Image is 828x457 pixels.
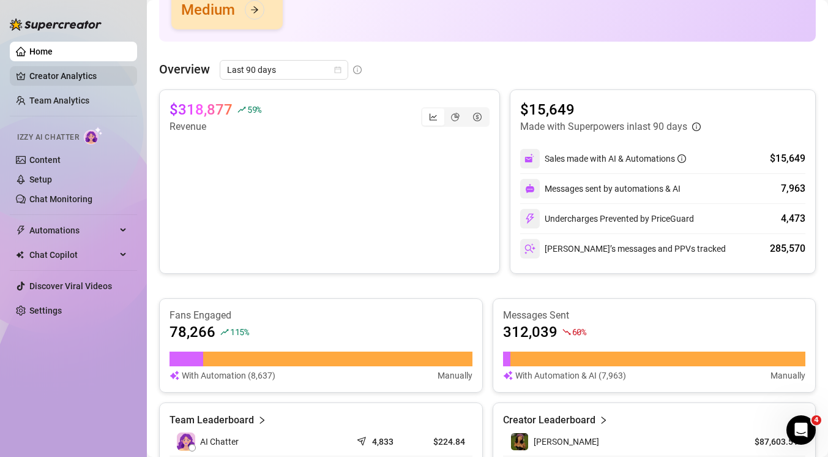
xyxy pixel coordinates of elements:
article: 78,266 [170,322,215,342]
a: Content [29,155,61,165]
a: Creator Analytics [29,66,127,86]
article: Made with Superpowers in last 90 days [520,119,687,134]
span: info-circle [692,123,701,131]
span: 60 % [572,326,586,338]
img: svg%3e [503,369,513,382]
a: Team Analytics [29,96,89,105]
span: 4 [811,415,821,425]
span: dollar-circle [473,113,482,121]
div: 4,473 [781,211,805,226]
div: $15,649 [770,151,805,166]
span: 115 % [230,326,249,338]
article: 4,833 [372,436,393,448]
a: Settings [29,306,62,315]
article: $224.84 [419,436,465,448]
img: svg%3e [170,369,179,382]
span: line-chart [429,113,438,121]
article: With Automation & AI (7,963) [515,369,626,382]
img: logo-BBDzfeDw.svg [10,18,102,31]
div: Sales made with AI & Automations [545,152,686,165]
span: calendar [334,66,341,74]
span: Automations [29,221,116,240]
span: fall [562,328,571,336]
div: 7,963 [781,181,805,196]
span: thunderbolt [16,225,26,235]
img: izzy-ai-chatter-avatar-DDCN_rTZ.svg [177,432,195,451]
article: $318,877 [170,100,233,119]
span: info-circle [353,66,362,74]
span: info-circle [677,154,686,163]
div: Undercharges Prevented by PriceGuard [520,209,694,228]
article: Team Leaderboard [170,413,254,428]
span: 59 % [247,104,261,115]
span: rise [220,328,229,336]
span: right [258,413,266,428]
article: Revenue [170,119,261,134]
div: segmented control [421,107,490,127]
img: Dawn [511,433,528,450]
span: Last 90 days [227,61,341,79]
span: right [599,413,608,428]
article: Messages Sent [503,309,806,322]
article: Fans Engaged [170,309,472,322]
article: Manually [770,369,805,382]
a: Home [29,47,53,56]
iframe: Intercom live chat [786,415,816,445]
img: Chat Copilot [16,251,24,259]
span: [PERSON_NAME] [534,437,599,447]
article: $87,603.51 [742,436,798,448]
div: Messages sent by automations & AI [520,179,681,198]
span: AI Chatter [200,435,239,448]
span: pie-chart [451,113,460,121]
span: arrow-right [250,6,259,14]
article: Manually [438,369,472,382]
span: Chat Copilot [29,245,116,265]
a: Chat Monitoring [29,194,92,204]
a: Setup [29,175,52,184]
span: Izzy AI Chatter [17,132,79,143]
article: Creator Leaderboard [503,413,595,428]
article: Overview [159,60,210,78]
img: svg%3e [524,243,535,254]
div: 285,570 [770,241,805,256]
img: svg%3e [524,213,535,224]
span: send [357,434,369,446]
div: [PERSON_NAME]’s messages and PPVs tracked [520,239,726,259]
img: AI Chatter [84,127,103,145]
img: svg%3e [524,153,535,164]
a: Discover Viral Videos [29,281,112,291]
article: $15,649 [520,100,701,119]
article: 312,039 [503,322,558,342]
article: With Automation (8,637) [182,369,275,382]
img: svg%3e [525,184,535,194]
span: rise [237,105,246,114]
